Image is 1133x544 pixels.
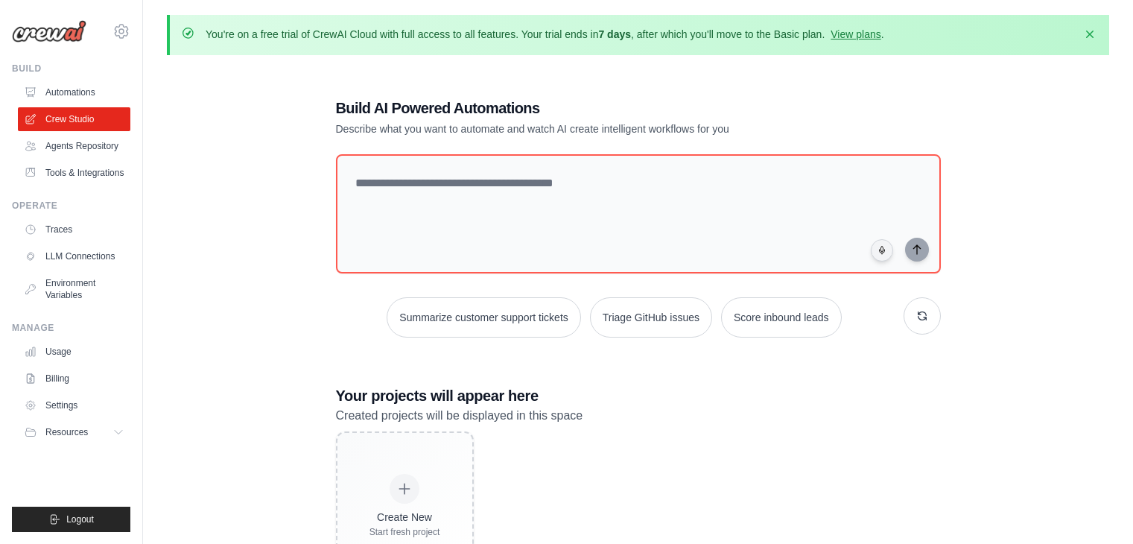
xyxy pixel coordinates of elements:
a: LLM Connections [18,244,130,268]
a: Automations [18,80,130,104]
h3: Your projects will appear here [336,385,941,406]
a: Agents Repository [18,134,130,158]
div: Start fresh project [369,526,440,538]
a: Tools & Integrations [18,161,130,185]
p: Created projects will be displayed in this space [336,406,941,426]
p: Describe what you want to automate and watch AI create intelligent workflows for you [336,121,837,136]
button: Get new suggestions [904,297,941,335]
button: Logout [12,507,130,532]
div: Manage [12,322,130,334]
div: Operate [12,200,130,212]
button: Score inbound leads [721,297,842,338]
a: Settings [18,393,130,417]
button: Triage GitHub issues [590,297,712,338]
img: Logo [12,20,86,42]
span: Resources [45,426,88,438]
button: Resources [18,420,130,444]
span: Logout [66,513,94,525]
strong: 7 days [598,28,631,40]
a: Environment Variables [18,271,130,307]
div: Build [12,63,130,75]
a: Crew Studio [18,107,130,131]
a: Billing [18,367,130,390]
p: You're on a free trial of CrewAI Cloud with full access to all features. Your trial ends in , aft... [206,27,884,42]
a: View plans [831,28,880,40]
button: Summarize customer support tickets [387,297,580,338]
a: Usage [18,340,130,364]
div: Create New [369,510,440,525]
button: Click to speak your automation idea [871,239,893,262]
a: Traces [18,218,130,241]
h1: Build AI Powered Automations [336,98,837,118]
